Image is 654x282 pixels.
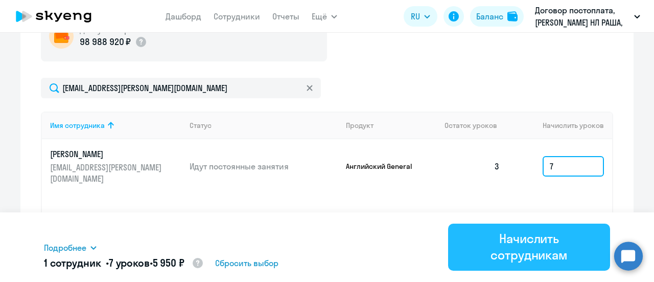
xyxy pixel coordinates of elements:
[448,224,610,271] button: Начислить сотрудникам
[50,148,181,184] a: [PERSON_NAME][EMAIL_ADDRESS][PERSON_NAME][DOMAIN_NAME]
[411,10,420,23] span: RU
[166,11,201,21] a: Дашборд
[346,121,437,130] div: Продукт
[462,230,596,263] div: Начислить сотрудникам
[41,78,321,98] input: Поиск по имени, email, продукту или статусу
[50,162,165,184] p: [EMAIL_ADDRESS][PERSON_NAME][DOMAIN_NAME]
[49,24,74,49] img: wallet-circle.png
[50,121,181,130] div: Имя сотрудника
[470,6,524,27] button: Балансbalance
[44,242,86,254] span: Подробнее
[50,148,165,160] p: [PERSON_NAME]
[346,121,373,130] div: Продукт
[346,162,423,171] p: Английский General
[535,4,630,29] p: Договор постоплата, [PERSON_NAME] НЛ РАША, ООО
[312,6,337,27] button: Ещё
[272,11,299,21] a: Отчеты
[404,6,437,27] button: RU
[530,4,645,29] button: Договор постоплата, [PERSON_NAME] НЛ РАША, ООО
[215,257,278,269] span: Сбросить выбор
[436,139,508,193] td: 3
[44,256,204,271] h5: 1 сотрудник • •
[109,256,150,269] span: 7 уроков
[445,121,497,130] span: Остаток уроков
[190,161,338,172] p: Идут постоянные занятия
[445,121,508,130] div: Остаток уроков
[508,112,612,139] th: Начислить уроков
[80,35,131,49] p: 98 988 920 ₽
[190,121,338,130] div: Статус
[476,10,503,23] div: Баланс
[190,121,212,130] div: Статус
[153,256,184,269] span: 5 950 ₽
[507,11,518,21] img: balance
[50,121,105,130] div: Имя сотрудника
[312,10,327,23] span: Ещё
[214,11,260,21] a: Сотрудники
